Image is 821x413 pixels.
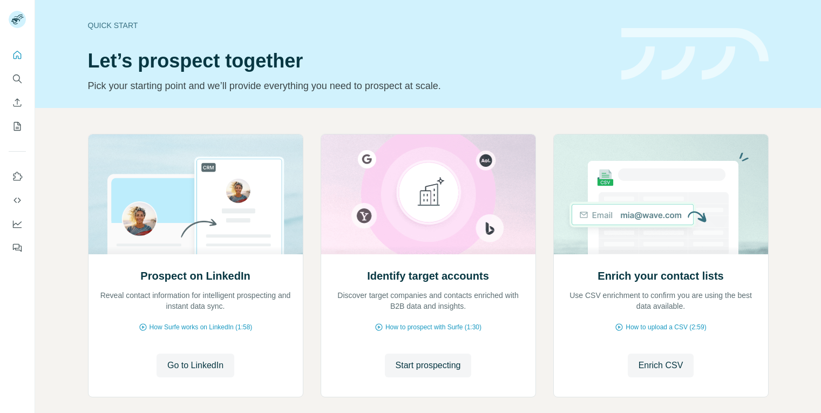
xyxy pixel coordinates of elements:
[9,69,26,89] button: Search
[626,322,706,332] span: How to upload a CSV (2:59)
[88,50,608,72] h1: Let’s prospect together
[88,20,608,31] div: Quick start
[598,268,723,283] h2: Enrich your contact lists
[9,93,26,112] button: Enrich CSV
[396,359,461,372] span: Start prospecting
[9,238,26,258] button: Feedback
[9,214,26,234] button: Dashboard
[99,290,292,312] p: Reveal contact information for intelligent prospecting and instant data sync.
[367,268,489,283] h2: Identify target accounts
[332,290,525,312] p: Discover target companies and contacts enriched with B2B data and insights.
[9,45,26,65] button: Quick start
[553,134,769,254] img: Enrich your contact lists
[621,28,769,80] img: banner
[140,268,250,283] h2: Prospect on LinkedIn
[88,78,608,93] p: Pick your starting point and we’ll provide everything you need to prospect at scale.
[385,354,472,377] button: Start prospecting
[565,290,757,312] p: Use CSV enrichment to confirm you are using the best data available.
[167,359,223,372] span: Go to LinkedIn
[9,117,26,136] button: My lists
[157,354,234,377] button: Go to LinkedIn
[88,134,303,254] img: Prospect on LinkedIn
[321,134,536,254] img: Identify target accounts
[9,167,26,186] button: Use Surfe on LinkedIn
[639,359,683,372] span: Enrich CSV
[9,191,26,210] button: Use Surfe API
[628,354,694,377] button: Enrich CSV
[150,322,253,332] span: How Surfe works on LinkedIn (1:58)
[385,322,481,332] span: How to prospect with Surfe (1:30)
